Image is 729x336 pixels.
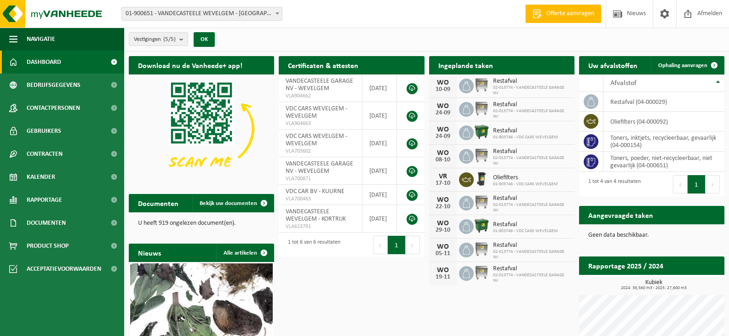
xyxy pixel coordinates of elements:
td: [DATE] [362,205,397,233]
span: Acceptatievoorwaarden [27,257,101,280]
span: VLA904662 [286,92,355,100]
span: Product Shop [27,234,69,257]
a: Bekijk uw documenten [192,194,273,212]
div: 1 tot 6 van 6 resultaten [283,235,340,255]
span: VLA700463 [286,195,355,203]
a: Ophaling aanvragen [651,56,723,74]
div: VR [434,173,452,180]
h2: Download nu de Vanheede+ app! [129,56,252,74]
div: WO [434,196,452,204]
span: Bedrijfsgegevens [27,74,80,97]
button: Vestigingen(5/5) [129,32,188,46]
img: WB-0240-HPE-BK-01 [474,171,489,187]
span: Restafval [493,148,570,155]
button: Previous [673,175,688,194]
td: restafval (04-000029) [603,92,724,112]
td: [DATE] [362,185,397,205]
div: 22-10 [434,204,452,210]
div: 08-10 [434,157,452,163]
span: 02-013774 - VANDECASTEELE GARAGE NV [493,85,570,96]
span: Restafval [493,127,558,135]
span: VLA904663 [286,120,355,127]
span: Dashboard [27,51,61,74]
h2: Ingeplande taken [429,56,502,74]
span: VLA703602 [286,148,355,155]
a: Offerte aanvragen [525,5,601,23]
div: 19-11 [434,274,452,280]
span: Restafval [493,101,570,108]
span: VANDECASTEELE WEVELGEM - KORTRIJK [286,208,346,222]
div: WO [434,103,452,110]
button: Next [706,175,720,194]
span: VANDECASTEELE GARAGE NV - WEVELGEM [286,160,353,175]
img: WB-1100-GAL-GY-02 [474,77,489,93]
button: Next [406,236,420,254]
span: Bekijk uw documenten [200,200,257,206]
span: VLA613791 [286,223,355,230]
count: (5/5) [163,36,176,42]
span: VDC CARS WEVELGEM - WEVELGEM [286,133,347,147]
h2: Rapportage 2025 / 2024 [579,256,672,274]
span: Contactpersonen [27,97,80,120]
span: Restafval [493,78,570,85]
span: Restafval [493,265,570,273]
img: WB-1100-GAL-GY-02 [474,265,489,280]
img: WB-1100-HPE-GN-01 [474,218,489,233]
p: Geen data beschikbaar. [588,232,715,239]
span: Contracten [27,142,63,165]
img: WB-1100-GAL-GY-02 [474,241,489,257]
h2: Documenten [129,194,188,212]
img: WB-1100-GAL-GY-02 [474,194,489,210]
div: WO [434,267,452,274]
span: 02-013774 - VANDECASTEELE GARAGE NV [493,249,570,260]
div: WO [434,79,452,86]
span: VDC CAR BV - KUURNE [286,188,344,195]
span: 01-903746 - VDC CARS WEVELGEM [493,182,558,187]
span: Restafval [493,195,570,202]
td: [DATE] [362,74,397,102]
span: Offerte aanvragen [544,9,597,18]
td: toners, inktjets, recycleerbaar, gevaarlijk (04-000154) [603,131,724,152]
img: WB-1100-GAL-GY-02 [474,101,489,116]
div: WO [434,243,452,251]
div: 29-10 [434,227,452,233]
div: WO [434,126,452,133]
td: [DATE] [362,102,397,130]
div: 24-09 [434,110,452,116]
div: 10-09 [434,86,452,93]
span: 02-013774 - VANDECASTEELE GARAGE NV [493,155,570,166]
span: Vestigingen [134,33,176,46]
div: 1 tot 4 van 4 resultaten [584,174,641,194]
span: VLA700871 [286,175,355,182]
span: 02-013774 - VANDECASTEELE GARAGE NV [493,202,570,213]
div: 05-11 [434,251,452,257]
span: Rapportage [27,188,62,211]
button: 1 [688,175,706,194]
span: Kalender [27,165,55,188]
span: Ophaling aanvragen [658,63,707,68]
td: [DATE] [362,130,397,157]
span: VANDECASTEELE GARAGE NV - WEVELGEM [286,78,353,92]
span: 01-900651 - VANDECASTEELE WEVELGEM - KORTRIJK [121,7,282,21]
h2: Aangevraagde taken [579,206,662,224]
span: 01-900651 - VANDECASTEELE WEVELGEM - KORTRIJK [122,7,282,20]
a: Alle artikelen [216,244,273,262]
span: Restafval [493,242,570,249]
h2: Uw afvalstoffen [579,56,647,74]
span: 02-013774 - VANDECASTEELE GARAGE NV [493,273,570,284]
h3: Kubiek [584,279,724,290]
span: 2024: 39,560 m3 - 2025: 27,600 m3 [584,286,724,290]
span: 01-903746 - VDC CARS WEVELGEM [493,135,558,140]
div: WO [434,149,452,157]
span: Oliefilters [493,174,558,182]
span: VDC CARS WEVELGEM - WEVELGEM [286,105,347,120]
div: WO [434,220,452,227]
button: Previous [373,236,388,254]
h2: Nieuws [129,244,170,262]
img: WB-1100-HPE-GN-01 [474,124,489,140]
a: Bekijk rapportage [656,274,723,293]
span: Documenten [27,211,66,234]
td: [DATE] [362,157,397,185]
img: WB-1100-GAL-GY-02 [474,148,489,163]
td: toners, poeder, niet-recycleerbaar, niet gevaarlijk (04-000651) [603,152,724,172]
